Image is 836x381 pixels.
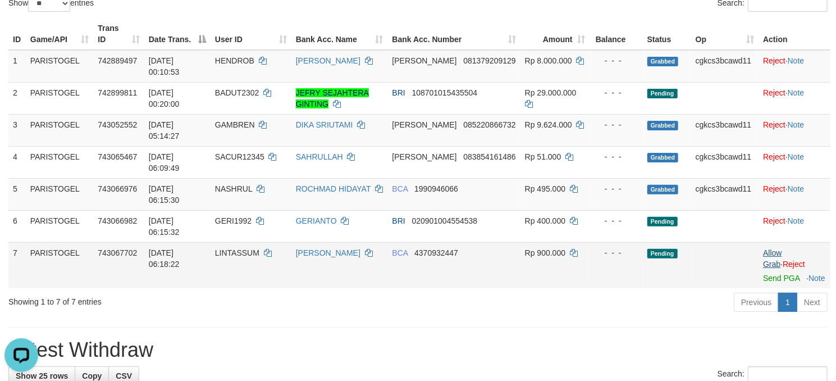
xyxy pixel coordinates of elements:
[26,114,94,146] td: PARISTOGEL
[763,120,785,129] a: Reject
[296,88,369,108] a: JEFRY SEJAHTERA GINTING
[594,183,638,194] div: - - -
[392,56,457,65] span: [PERSON_NAME]
[392,184,408,193] span: BCA
[215,88,259,97] span: BADUT2302
[296,152,343,161] a: SAHRULLAH
[26,178,94,210] td: PARISTOGEL
[215,56,254,65] span: HENDROB
[26,210,94,242] td: PARISTOGEL
[594,215,638,226] div: - - -
[149,248,180,269] span: [DATE] 06:18:22
[98,184,137,193] span: 743066976
[296,216,337,225] a: GERIANTO
[647,249,678,258] span: Pending
[525,88,577,97] span: Rp 29.000.000
[4,4,38,38] button: Open LiveChat chat widget
[116,371,132,380] span: CSV
[647,57,679,66] span: Grabbed
[759,210,830,242] td: ·
[8,82,26,114] td: 2
[8,339,828,361] h1: Latest Withdraw
[98,248,137,257] span: 743067702
[759,114,830,146] td: ·
[463,152,515,161] span: Copy 083854161486 to clipboard
[8,18,26,50] th: ID
[414,248,458,257] span: Copy 4370932447 to clipboard
[392,88,405,97] span: BRI
[647,89,678,98] span: Pending
[647,153,679,162] span: Grabbed
[26,18,94,50] th: Game/API: activate to sort column ascending
[149,184,180,205] span: [DATE] 06:15:30
[797,293,828,312] a: Next
[26,82,94,114] td: PARISTOGEL
[149,56,180,76] span: [DATE] 00:10:53
[8,242,26,288] td: 7
[98,56,137,65] span: 742889497
[763,274,800,283] a: Send PGA
[215,248,259,257] span: LINTASSUM
[763,152,785,161] a: Reject
[215,152,264,161] span: SACUR12345
[412,88,478,97] span: Copy 108701015435504 to clipboard
[759,82,830,114] td: ·
[296,248,360,257] a: [PERSON_NAME]
[763,88,785,97] a: Reject
[759,242,830,288] td: ·
[392,120,457,129] span: [PERSON_NAME]
[759,178,830,210] td: ·
[412,216,478,225] span: Copy 020901004554538 to clipboard
[463,56,515,65] span: Copy 081379209129 to clipboard
[783,260,805,269] a: Reject
[296,184,371,193] a: ROCHMAD HIDAYAT
[691,18,759,50] th: Op: activate to sort column ascending
[525,248,565,257] span: Rp 900.000
[392,152,457,161] span: [PERSON_NAME]
[8,114,26,146] td: 3
[788,120,805,129] a: Note
[215,120,255,129] span: GAMBREN
[763,248,783,269] span: ·
[414,184,458,193] span: Copy 1990946066 to clipboard
[93,18,144,50] th: Trans ID: activate to sort column ascending
[763,56,785,65] a: Reject
[520,18,590,50] th: Amount: activate to sort column ascending
[734,293,779,312] a: Previous
[778,293,797,312] a: 1
[26,50,94,83] td: PARISTOGEL
[691,114,759,146] td: cgkcs3bcawd11
[594,151,638,162] div: - - -
[8,146,26,178] td: 4
[149,152,180,173] span: [DATE] 06:09:49
[291,18,388,50] th: Bank Acc. Name: activate to sort column ascending
[392,216,405,225] span: BRI
[392,248,408,257] span: BCA
[763,216,785,225] a: Reject
[388,18,520,50] th: Bank Acc. Number: activate to sort column ascending
[594,55,638,66] div: - - -
[26,242,94,288] td: PARISTOGEL
[691,178,759,210] td: cgkcs3bcawd11
[98,120,137,129] span: 743052552
[8,292,340,307] div: Showing 1 to 7 of 7 entries
[463,120,515,129] span: Copy 085220866732 to clipboard
[525,184,565,193] span: Rp 495.000
[149,216,180,237] span: [DATE] 06:15:32
[98,88,137,97] span: 742899811
[594,119,638,130] div: - - -
[647,121,679,130] span: Grabbed
[98,216,137,225] span: 743066982
[788,216,805,225] a: Note
[788,88,805,97] a: Note
[763,184,785,193] a: Reject
[525,152,561,161] span: Rp 51.000
[8,178,26,210] td: 5
[149,88,180,108] span: [DATE] 00:20:00
[8,210,26,242] td: 6
[647,217,678,226] span: Pending
[215,216,252,225] span: GERI1992
[788,56,805,65] a: Note
[8,50,26,83] td: 1
[759,146,830,178] td: ·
